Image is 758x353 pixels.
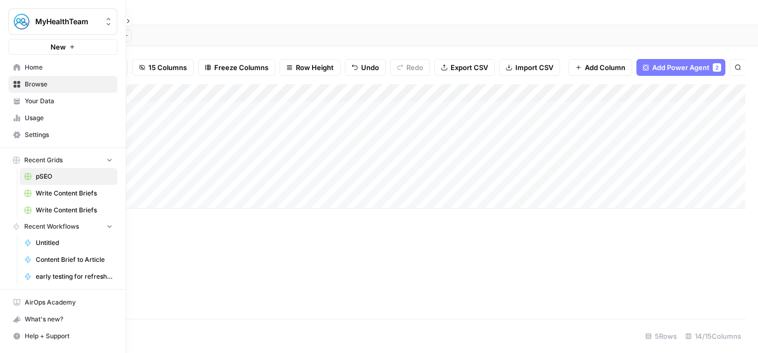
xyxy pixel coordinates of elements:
span: Export CSV [451,62,488,73]
button: Add Power Agent2 [636,59,725,76]
a: Your Data [8,93,117,110]
span: Help + Support [25,331,113,341]
div: 5 Rows [641,328,681,345]
button: Recent Workflows [8,219,117,234]
button: Import CSV [499,59,560,76]
span: Import CSV [515,62,553,73]
span: Row Height [296,62,334,73]
span: Usage [25,113,113,123]
button: Freeze Columns [198,59,275,76]
span: Redo [406,62,423,73]
a: Usage [8,110,117,126]
button: Row Height [280,59,341,76]
button: Add Column [568,59,632,76]
button: Workspace: MyHealthTeam [8,8,117,35]
span: Browse [25,80,113,89]
span: Add Power Agent [652,62,710,73]
a: Settings [8,126,117,143]
a: Write Content Briefs [19,185,117,202]
span: 2 [715,63,719,72]
span: Your Data [25,96,113,106]
button: 15 Columns [132,59,194,76]
span: MyHealthTeam [35,16,99,27]
a: Write Content Briefs [19,202,117,219]
button: Help + Support [8,328,117,345]
span: Undo [361,62,379,73]
button: Redo [390,59,430,76]
span: Add Column [585,62,625,73]
span: Home [25,63,113,72]
button: Recent Grids [8,152,117,168]
span: Recent Workflows [24,222,79,231]
span: Write Content Briefs [36,189,113,198]
span: 15 Columns [148,62,187,73]
span: Freeze Columns [214,62,268,73]
a: AirOps Academy [8,294,117,311]
span: New [51,42,66,52]
span: AirOps Academy [25,298,113,307]
a: Untitled [19,234,117,251]
a: Browse [8,76,117,93]
div: 14/15 Columns [681,328,745,345]
span: pSEO [36,172,113,181]
button: Undo [345,59,386,76]
span: Write Content Briefs [36,205,113,215]
span: Content Brief to Article [36,255,113,264]
div: What's new? [9,311,117,327]
button: What's new? [8,311,117,328]
a: Content Brief to Article [19,251,117,268]
span: Settings [25,130,113,140]
span: early testing for refreshes [36,272,113,281]
span: Recent Grids [24,155,63,165]
img: MyHealthTeam Logo [12,12,31,31]
span: Untitled [36,238,113,248]
a: early testing for refreshes [19,268,117,285]
button: Export CSV [434,59,495,76]
a: Home [8,59,117,76]
a: pSEO [19,168,117,185]
button: New [8,39,117,55]
div: 2 [713,63,721,72]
